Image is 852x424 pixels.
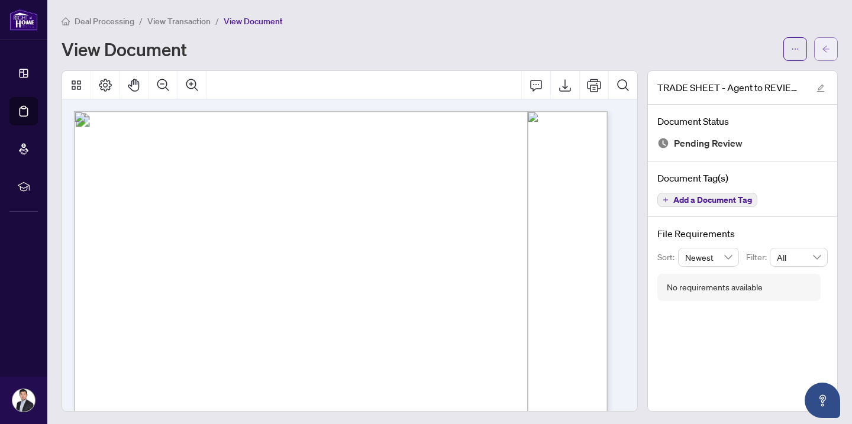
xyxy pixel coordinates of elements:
[62,17,70,25] span: home
[746,251,770,264] p: Filter:
[224,16,283,27] span: View Document
[805,383,840,418] button: Open asap
[657,226,828,241] h4: File Requirements
[657,193,757,207] button: Add a Document Tag
[663,197,669,203] span: plus
[791,45,799,53] span: ellipsis
[9,9,38,31] img: logo
[657,80,805,95] span: TRADE SHEET - Agent to REVIEW - [STREET_ADDRESS]pdf
[75,16,134,27] span: Deal Processing
[777,248,821,266] span: All
[12,389,35,412] img: Profile Icon
[667,281,763,294] div: No requirements available
[62,40,187,59] h1: View Document
[147,16,211,27] span: View Transaction
[139,14,143,28] li: /
[657,114,828,128] h4: Document Status
[215,14,219,28] li: /
[816,84,825,92] span: edit
[657,137,669,149] img: Document Status
[657,251,678,264] p: Sort:
[674,135,743,151] span: Pending Review
[685,248,732,266] span: Newest
[822,45,830,53] span: arrow-left
[657,171,828,185] h4: Document Tag(s)
[673,196,752,204] span: Add a Document Tag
